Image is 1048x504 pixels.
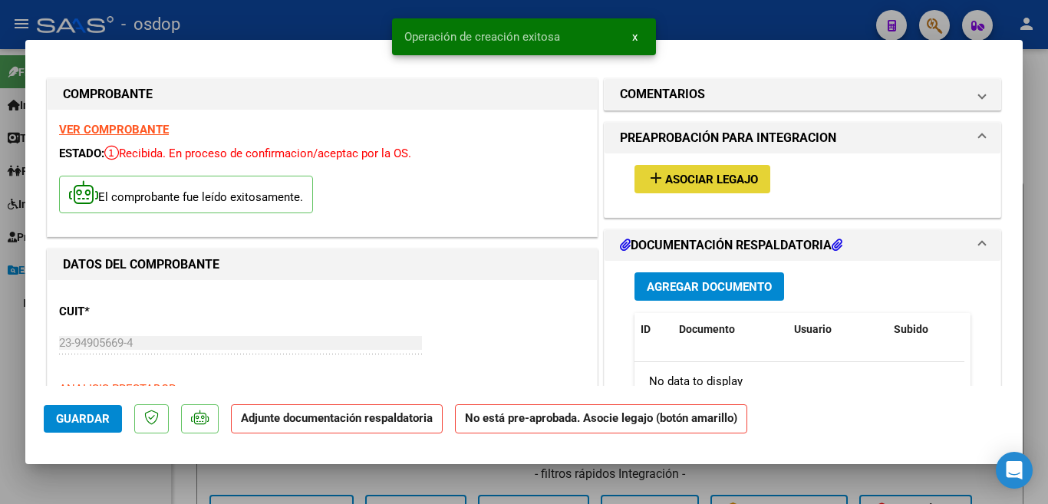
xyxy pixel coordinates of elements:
[634,313,673,346] datatable-header-cell: ID
[605,230,1000,261] mat-expansion-panel-header: DOCUMENTACIÓN RESPALDATORIA
[63,257,219,272] strong: DATOS DEL COMPROBANTE
[59,176,313,213] p: El comprobante fue leído exitosamente.
[794,323,832,335] span: Usuario
[241,411,433,425] strong: Adjunte documentación respaldatoria
[632,30,638,44] span: x
[620,236,842,255] h1: DOCUMENTACIÓN RESPALDATORIA
[641,323,651,335] span: ID
[59,147,104,160] span: ESTADO:
[59,303,217,321] p: CUIT
[647,169,665,187] mat-icon: add
[647,280,772,294] span: Agregar Documento
[56,412,110,426] span: Guardar
[605,153,1000,217] div: PREAPROBACIÓN PARA INTEGRACION
[634,272,784,301] button: Agregar Documento
[620,129,836,147] h1: PREAPROBACIÓN PARA INTEGRACION
[44,405,122,433] button: Guardar
[605,79,1000,110] mat-expansion-panel-header: COMENTARIOS
[665,173,758,186] span: Asociar Legajo
[404,29,560,44] span: Operación de creación exitosa
[634,362,964,400] div: No data to display
[679,323,735,335] span: Documento
[888,313,964,346] datatable-header-cell: Subido
[59,123,169,137] a: VER COMPROBANTE
[59,382,176,396] span: ANALISIS PRESTADOR
[620,85,705,104] h1: COMENTARIOS
[63,87,153,101] strong: COMPROBANTE
[996,452,1033,489] div: Open Intercom Messenger
[894,323,928,335] span: Subido
[788,313,888,346] datatable-header-cell: Usuario
[104,147,411,160] span: Recibida. En proceso de confirmacion/aceptac por la OS.
[605,123,1000,153] mat-expansion-panel-header: PREAPROBACIÓN PARA INTEGRACION
[673,313,788,346] datatable-header-cell: Documento
[455,404,747,434] strong: No está pre-aprobada. Asocie legajo (botón amarillo)
[620,23,650,51] button: x
[634,165,770,193] button: Asociar Legajo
